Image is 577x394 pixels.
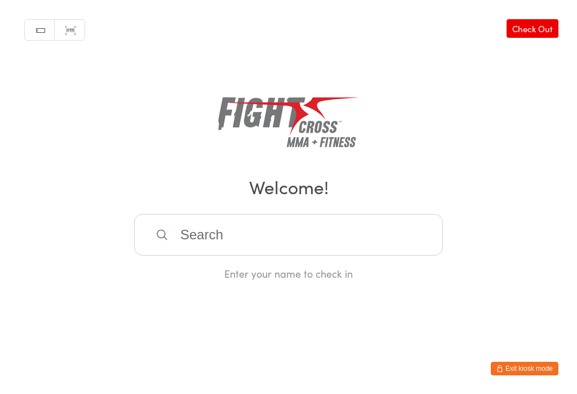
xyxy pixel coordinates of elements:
img: Fightcross MMA & Fitness [218,79,359,158]
h2: Welcome! [11,174,566,199]
div: Enter your name to check in [134,266,443,281]
button: Exit kiosk mode [491,362,558,375]
a: Check Out [507,19,558,38]
input: Search [134,214,443,256]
